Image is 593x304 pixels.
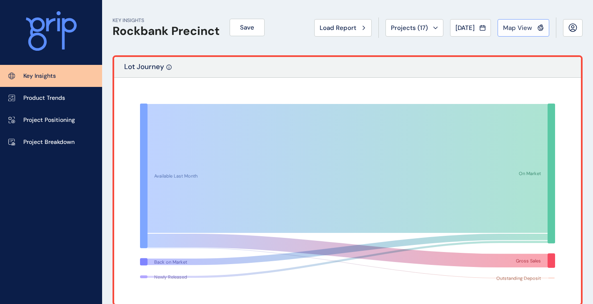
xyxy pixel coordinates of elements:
button: Save [230,19,265,36]
button: Load Report [314,19,372,37]
span: Projects ( 17 ) [391,24,428,32]
p: Product Trends [23,94,65,102]
p: Lot Journey [124,62,164,77]
p: Project Breakdown [23,138,75,146]
span: [DATE] [455,24,475,32]
span: Load Report [320,24,356,32]
p: Project Positioning [23,116,75,124]
span: Save [240,23,254,32]
p: KEY INSIGHTS [113,17,220,24]
h1: Rockbank Precinct [113,24,220,38]
span: Map View [503,24,532,32]
p: Key Insights [23,72,56,80]
button: [DATE] [450,19,491,37]
button: Projects (17) [385,19,443,37]
button: Map View [498,19,549,37]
